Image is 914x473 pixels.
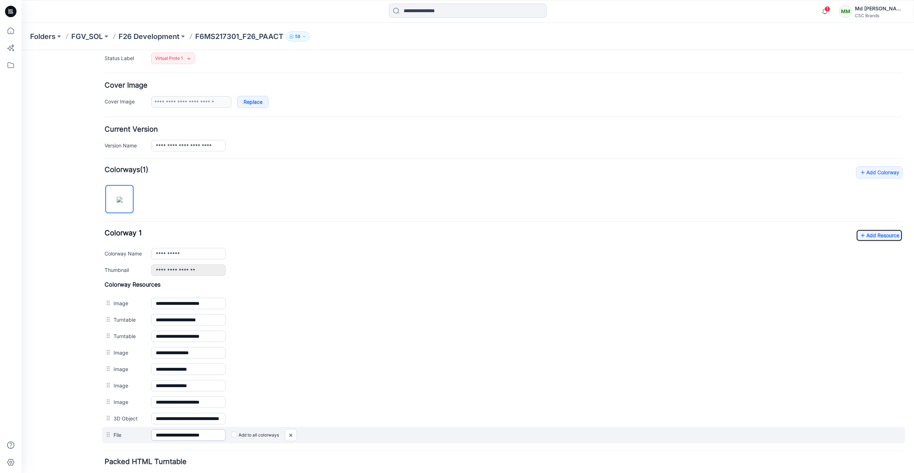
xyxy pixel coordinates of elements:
label: Colorway Name [83,199,122,207]
button: 58 [286,31,309,42]
label: Image [92,331,122,339]
label: File [92,381,122,389]
h4: Colorway Resources [83,231,881,238]
img: close-btn.svg [264,379,275,391]
a: Add Colorway [834,116,881,128]
span: 1 [824,6,830,12]
input: Add to all colorways [210,380,215,385]
label: Version Name [83,91,122,99]
label: Image [92,298,122,306]
label: Add to all colorways [210,379,258,391]
img: eyJhbGciOiJIUzI1NiIsImtpZCI6IjAiLCJzbHQiOiJzZXMiLCJ0eXAiOiJKV1QifQ.eyJkYXRhIjp7InR5cGUiOiJzdG9yYW... [95,147,101,152]
label: Image [92,348,122,356]
div: MM [839,5,852,18]
a: FGV_SOL [71,31,103,42]
a: Add Resource [834,179,881,191]
label: Image [92,315,122,323]
h4: Packed HTML Turntable [83,408,881,415]
span: (1) [119,115,127,124]
strong: Colorways [83,115,119,124]
h4: Current Version [83,76,881,83]
label: Image [92,249,122,257]
label: Turntable [92,282,122,290]
span: Colorway 1 [83,179,120,187]
label: 3D Object [92,364,122,372]
p: F6MS217301_F26_PAACT [195,31,283,42]
p: 58 [295,33,300,40]
a: F26 Development [119,31,179,42]
label: Turntable [92,265,122,273]
div: Md [PERSON_NAME] [855,4,905,13]
label: Thumbnail [83,216,122,224]
a: Folders [30,31,56,42]
div: CSC Brands [855,13,905,18]
iframe: edit-style [21,50,914,473]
